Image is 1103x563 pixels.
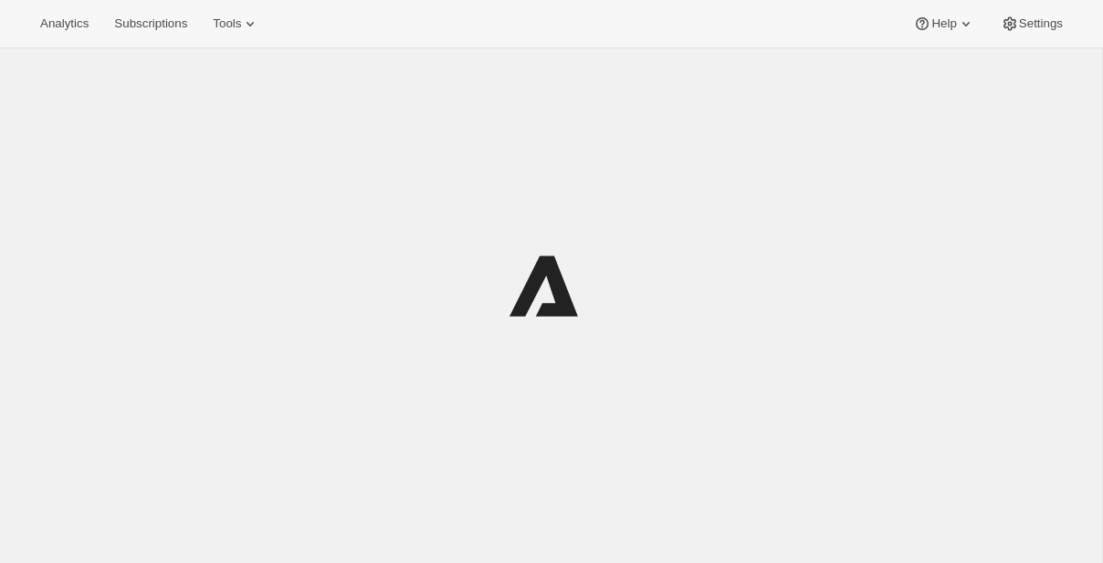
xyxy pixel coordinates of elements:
span: Help [931,16,956,31]
button: Settings [990,11,1074,36]
button: Help [902,11,985,36]
button: Tools [202,11,270,36]
span: Tools [213,16,241,31]
span: Analytics [40,16,89,31]
button: Subscriptions [103,11,198,36]
span: Settings [1019,16,1063,31]
span: Subscriptions [114,16,187,31]
button: Analytics [29,11,100,36]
